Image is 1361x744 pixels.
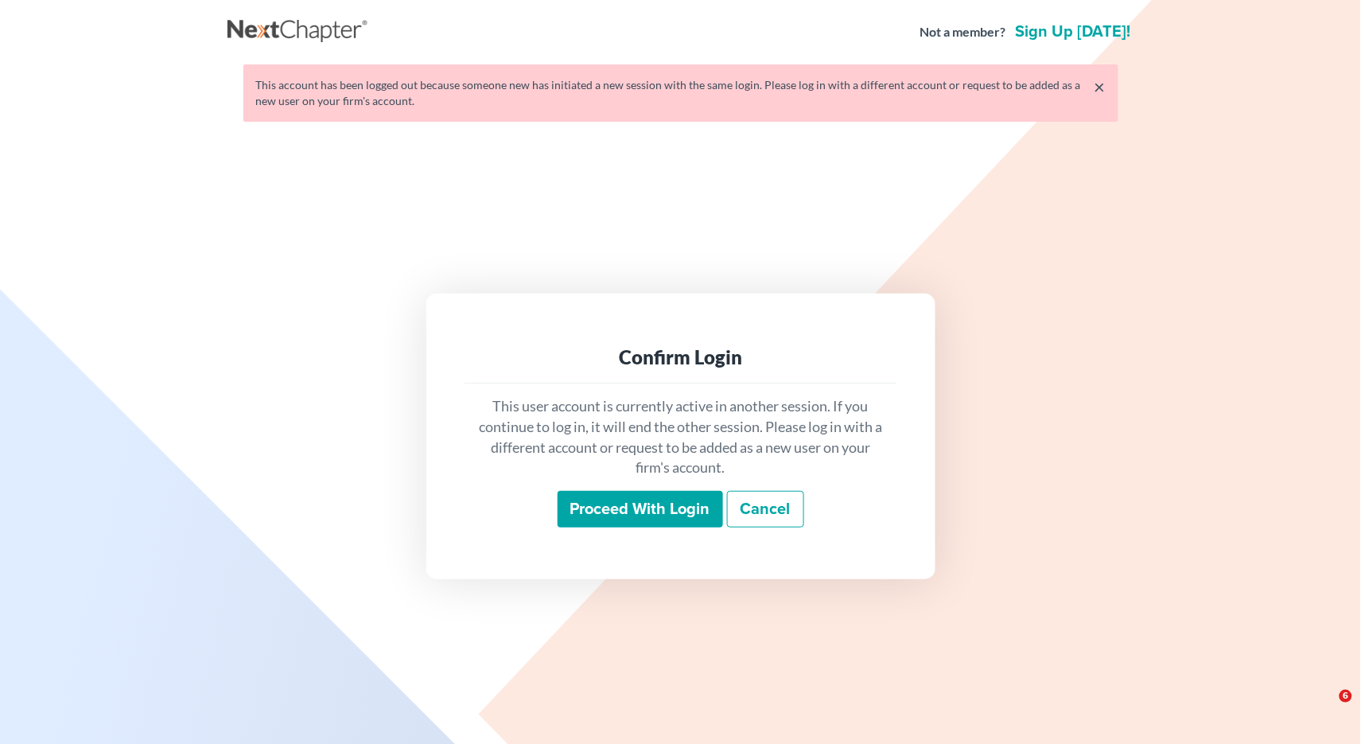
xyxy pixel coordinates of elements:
iframe: Intercom live chat [1307,690,1345,728]
div: Confirm Login [477,345,885,370]
input: Proceed with login [558,491,723,528]
div: This account has been logged out because someone new has initiated a new session with the same lo... [256,77,1106,109]
span: 6 [1340,690,1352,703]
p: This user account is currently active in another session. If you continue to log in, it will end ... [477,396,885,478]
a: Sign up [DATE]! [1013,24,1134,40]
a: × [1095,77,1106,96]
strong: Not a member? [920,23,1006,41]
a: Cancel [727,491,804,528]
